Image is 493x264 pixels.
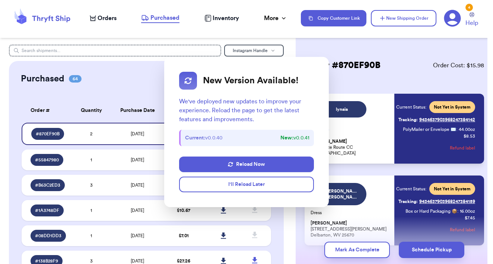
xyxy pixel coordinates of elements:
[185,135,205,141] strong: Current:
[203,75,299,86] h2: New Version Available!
[179,97,314,124] p: We've deployed new updates to improve your experience. Reload the page to get the latest features...
[179,157,314,172] button: Reload Now
[280,134,309,142] span: v 0.0.41
[185,134,223,142] span: v 0.0.40
[280,135,293,141] strong: New:
[179,177,314,192] button: I'll Reload Later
